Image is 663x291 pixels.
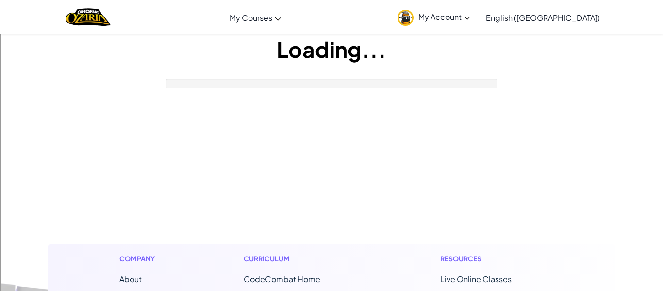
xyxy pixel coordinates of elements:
span: My Courses [230,13,272,23]
span: My Account [418,12,470,22]
a: Ozaria by CodeCombat logo [66,7,111,27]
span: English ([GEOGRAPHIC_DATA]) [486,13,600,23]
a: My Account [393,2,475,33]
img: avatar [398,10,414,26]
img: Home [66,7,111,27]
a: English ([GEOGRAPHIC_DATA]) [481,4,605,31]
a: My Courses [225,4,286,31]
